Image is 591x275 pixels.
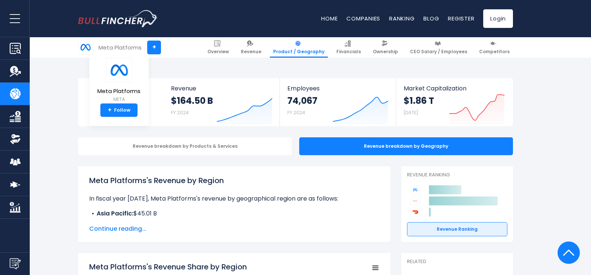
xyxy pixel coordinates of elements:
[411,185,420,194] img: Meta Platforms competitors logo
[207,49,229,55] span: Overview
[78,40,93,54] img: META logo
[89,194,379,203] p: In fiscal year [DATE], Meta Platforms's revenue by geographical region are as follows:
[89,224,379,233] span: Continue reading...
[171,85,272,92] span: Revenue
[389,15,414,22] a: Ranking
[404,85,505,92] span: Market Capitalization
[407,259,507,265] p: Related
[321,15,338,22] a: Home
[164,78,280,126] a: Revenue $164.50 B FY 2024
[407,222,507,236] a: Revenue Ranking
[396,78,512,126] a: Market Capitalization $1.86 T [DATE]
[100,103,138,117] a: +Follow
[171,109,189,116] small: FY 2024
[299,137,513,155] div: Revenue breakdown by Geography
[10,134,21,145] img: Ownership
[78,10,158,27] a: Go to homepage
[97,96,141,103] small: META
[336,49,361,55] span: Financials
[411,196,420,205] img: Alphabet competitors logo
[97,88,141,95] span: Meta Platforms
[89,209,379,218] li: $45.01 B
[410,49,467,55] span: CEO Salary / Employees
[78,10,158,27] img: bullfincher logo
[97,218,119,227] b: Europe:
[448,15,474,22] a: Register
[171,95,213,106] strong: $164.50 B
[147,41,161,54] a: +
[479,49,510,55] span: Competitors
[273,49,324,55] span: Product / Geography
[238,37,265,58] a: Revenue
[204,37,232,58] a: Overview
[287,109,305,116] small: FY 2024
[423,15,439,22] a: Blog
[404,109,418,116] small: [DATE]
[280,78,395,126] a: Employees 74,067 FY 2024
[369,37,401,58] a: Ownership
[287,85,388,92] span: Employees
[108,107,112,113] strong: +
[411,208,420,217] img: DoorDash competitors logo
[270,37,328,58] a: Product / Geography
[241,49,261,55] span: Revenue
[373,49,398,55] span: Ownership
[483,9,513,28] a: Login
[78,137,292,155] div: Revenue breakdown by Products & Services
[89,175,379,186] h1: Meta Platforms's Revenue by Region
[404,95,434,106] strong: $1.86 T
[89,218,379,227] li: $38.36 B
[287,95,317,106] strong: 74,067
[333,37,364,58] a: Financials
[106,58,132,83] img: META logo
[89,262,247,272] tspan: Meta Platforms's Revenue Share by Region
[97,209,133,218] b: Asia Pacific:
[98,43,142,52] div: Meta Platforms
[407,172,507,178] p: Revenue Ranking
[407,37,471,58] a: CEO Salary / Employees
[346,15,380,22] a: Companies
[97,57,141,104] a: Meta Platforms META
[476,37,513,58] a: Competitors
